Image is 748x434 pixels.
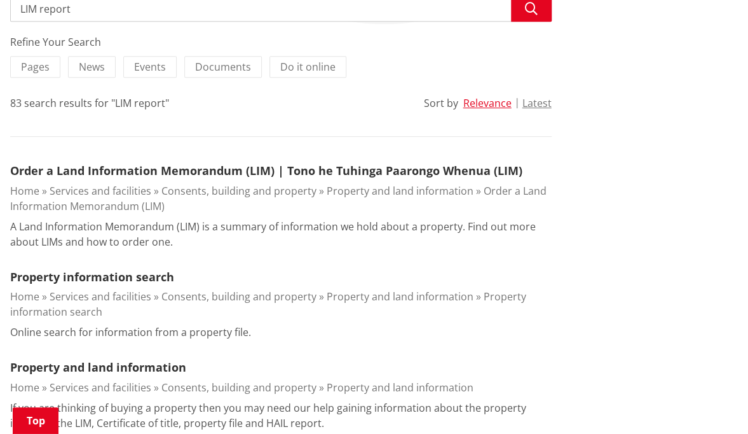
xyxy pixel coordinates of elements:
span: Documents [195,60,251,74]
p: A Land Information Memorandum (LIM) is a summary of information we hold about a property. Find ou... [10,219,552,249]
span: Pages [21,60,50,74]
a: Consents, building and property [161,184,316,198]
a: Property information search [10,290,526,319]
p: If you are thinking of buying a property then you may need our help gaining information about the... [10,400,552,431]
a: Home [10,184,39,198]
a: Services and facilities [50,290,151,304]
iframe: Messenger Launcher [690,381,735,426]
div: 83 search results for "LIM report" [10,95,169,111]
a: Home [10,290,39,304]
span: News [79,60,105,74]
div: Sort by [424,95,458,111]
a: Property and land information [327,381,473,395]
a: Order a Land Information Memorandum (LIM) [10,184,547,213]
span: Do it online [280,60,336,74]
a: Property and land information [327,290,473,304]
a: Consents, building and property [161,381,316,395]
a: Home [10,381,39,395]
p: Online search for information from a property file. [10,325,251,340]
button: Latest [522,97,552,109]
a: Services and facilities [50,184,151,198]
span: Events [134,60,166,74]
a: Property and land information [327,184,473,198]
a: Property information search [10,269,174,284]
div: Refine Your Search [10,34,552,50]
button: Relevance [463,97,512,109]
a: Property and land information [10,360,186,375]
a: Services and facilities [50,381,151,395]
a: Consents, building and property [161,290,316,304]
a: Order a Land Information Memorandum (LIM) | Tono he Tuhinga Paarongo Whenua (LIM) [10,163,522,178]
a: Top [13,407,58,434]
